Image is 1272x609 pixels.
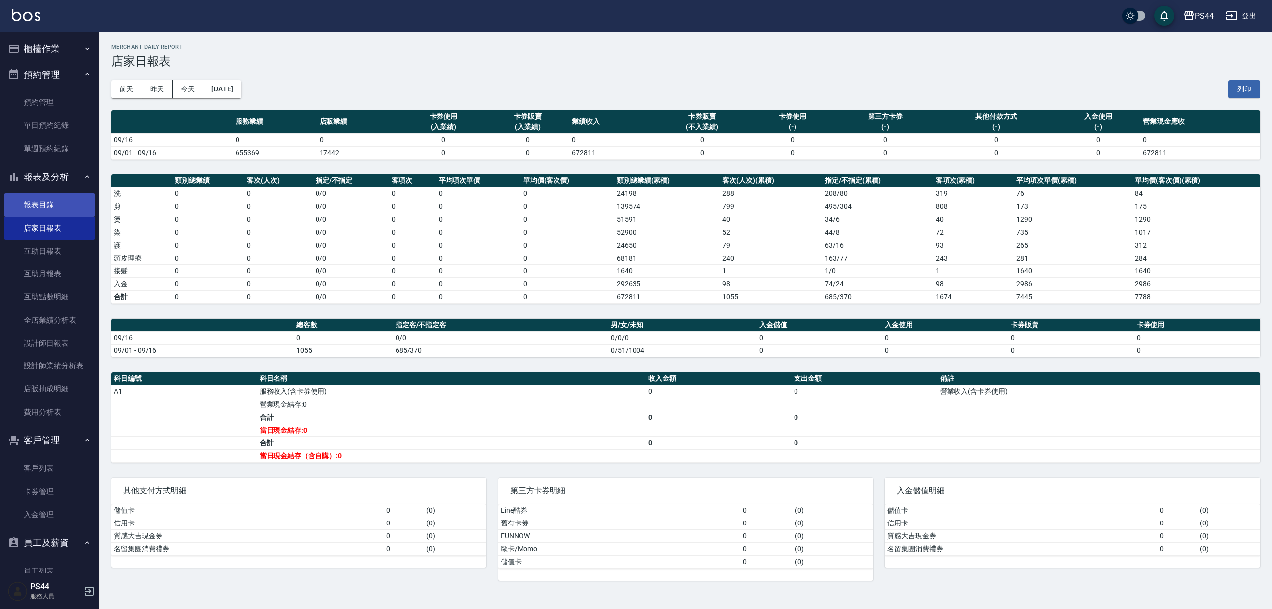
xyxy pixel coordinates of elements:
td: Line酷券 [498,504,741,517]
td: 0 [646,385,792,398]
td: 0 [401,146,485,159]
td: 0 [1157,504,1197,517]
td: 0 [172,226,244,239]
td: 1 [933,264,1014,277]
td: 40 [720,213,822,226]
td: A1 [111,385,257,398]
td: 0 [937,146,1056,159]
td: ( 0 ) [793,555,873,568]
td: 799 [720,200,822,213]
td: 0 [521,200,614,213]
th: 單均價(客次價) [521,174,614,187]
table: a dense table [498,504,874,569]
td: 0 / 0 [313,226,390,239]
td: 685/370 [822,290,933,303]
td: ( 0 ) [1197,542,1260,555]
td: 0 [233,133,317,146]
td: 0 [436,200,521,213]
td: 0 [172,213,244,226]
td: 0 [244,239,313,252]
th: 店販業績 [318,110,401,134]
td: 0 [172,200,244,213]
td: 0 [384,504,424,517]
a: 客戶列表 [4,457,95,480]
table: a dense table [885,504,1260,556]
td: 0 [389,200,436,213]
td: 接髮 [111,264,172,277]
td: 儲值卡 [111,504,384,517]
td: 0 [654,146,751,159]
td: 0 [436,252,521,264]
td: 1055 [294,344,393,357]
td: 當日現金結存（含自購）:0 [257,449,646,462]
td: 名留集團消費禮券 [885,542,1157,555]
td: 0 [244,290,313,303]
td: 0 [389,213,436,226]
h2: Merchant Daily Report [111,44,1260,50]
td: 1640 [1014,264,1132,277]
a: 報表目錄 [4,193,95,216]
td: 63 / 16 [822,239,933,252]
th: 總客數 [294,319,393,332]
td: 合計 [257,411,646,424]
button: 今天 [173,80,204,98]
td: 0 [521,277,614,290]
img: Logo [12,9,40,21]
td: 0 [1157,517,1197,529]
td: 營業收入(含卡券使用) [938,385,1260,398]
td: 0/0 [393,331,608,344]
td: 0 [244,252,313,264]
a: 預約管理 [4,91,95,114]
td: 0 [521,290,614,303]
td: 1055 [720,290,822,303]
td: 0 [521,187,614,200]
td: 合計 [257,436,646,449]
td: 09/01 - 09/16 [111,146,233,159]
td: 洗 [111,187,172,200]
td: 0 [521,264,614,277]
td: 0 [436,290,521,303]
td: 09/16 [111,133,233,146]
td: 0 [750,133,834,146]
td: 歐卡/Momo [498,542,741,555]
button: 櫃檯作業 [4,36,95,62]
td: 0 [1157,542,1197,555]
td: 1 [720,264,822,277]
th: 科目編號 [111,372,257,385]
td: 0 [389,239,436,252]
td: 合計 [111,290,172,303]
span: 其他支付方式明細 [123,486,475,496]
td: 84 [1132,187,1260,200]
th: 服務業績 [233,110,317,134]
td: 0 [318,133,401,146]
td: 808 [933,200,1014,213]
table: a dense table [111,174,1260,304]
td: 1290 [1014,213,1132,226]
td: 0 [792,385,938,398]
button: 列印 [1228,80,1260,98]
td: 34 / 6 [822,213,933,226]
td: ( 0 ) [1197,517,1260,529]
th: 客項次(累積) [933,174,1014,187]
td: 護 [111,239,172,252]
td: 儲值卡 [498,555,741,568]
div: 卡券使用 [753,111,832,122]
a: 費用分析表 [4,401,95,424]
td: 營業現金結存:0 [257,398,646,411]
td: 1017 [1132,226,1260,239]
th: 單均價(客次價)(累積) [1132,174,1260,187]
td: 0 [1134,344,1260,357]
div: 入金使用 [1059,111,1138,122]
td: 0 [882,344,1008,357]
td: 0 [172,290,244,303]
td: 0 [436,264,521,277]
td: 0 [569,133,653,146]
td: 243 [933,252,1014,264]
td: 208 / 80 [822,187,933,200]
h3: 店家日報表 [111,54,1260,68]
td: 281 [1014,252,1132,264]
td: 0 [436,226,521,239]
a: 設計師業績分析表 [4,354,95,377]
td: ( 0 ) [793,504,873,517]
td: 0 [757,331,882,344]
